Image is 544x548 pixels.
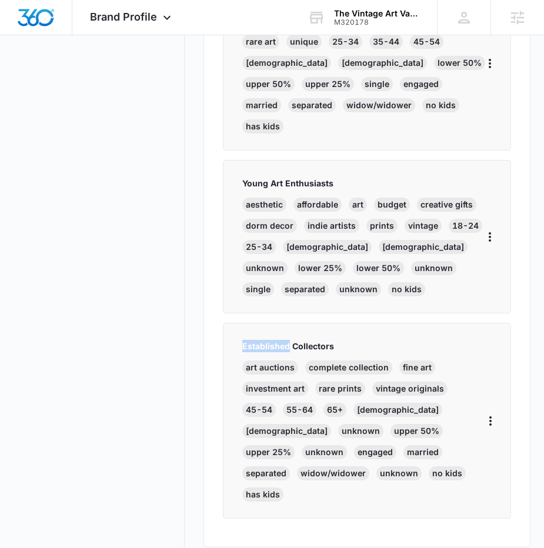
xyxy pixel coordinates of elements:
[488,228,492,246] button: More
[302,445,347,459] div: unknown
[242,382,308,396] div: investment art
[315,382,365,396] div: rare prints
[242,35,279,49] div: rare art
[434,56,485,70] div: lower 50%
[242,360,298,375] div: art auctions
[349,198,367,212] div: art
[488,412,493,430] button: More
[242,77,295,91] div: upper 50%
[353,403,442,417] div: [DEMOGRAPHIC_DATA]
[242,340,488,352] p: Established Collectors
[429,466,466,480] div: no kids
[372,382,448,396] div: vintage originals
[242,261,288,275] div: unknown
[422,98,459,112] div: no kids
[379,240,468,254] div: [DEMOGRAPHIC_DATA]
[405,219,442,233] div: vintage
[293,198,342,212] div: affordable
[417,198,476,212] div: creative gifts
[242,445,295,459] div: upper 25%
[242,282,274,296] div: single
[302,77,354,91] div: upper 25%
[242,198,286,212] div: aesthetic
[410,35,443,49] div: 45-54
[366,219,398,233] div: prints
[242,403,276,417] div: 45-54
[288,98,336,112] div: separated
[369,35,403,49] div: 35-44
[374,198,410,212] div: budget
[449,219,482,233] div: 18-24
[329,35,362,49] div: 25-34
[338,424,383,438] div: unknown
[242,240,276,254] div: 25-34
[242,98,281,112] div: married
[242,177,488,189] p: Young Art Enthusiasts
[242,56,331,70] div: [DEMOGRAPHIC_DATA]
[304,219,359,233] div: indie artists
[242,219,297,233] div: dorm decor
[283,403,316,417] div: 55-64
[391,424,443,438] div: upper 50%
[411,261,456,275] div: unknown
[334,18,420,26] div: account id
[403,445,442,459] div: married
[242,487,283,502] div: has kids
[242,466,290,480] div: separated
[353,261,404,275] div: lower 50%
[295,261,346,275] div: lower 25%
[90,11,157,23] span: Brand Profile
[488,54,492,73] button: More
[242,119,283,133] div: has kids
[400,77,442,91] div: engaged
[281,282,329,296] div: separated
[334,9,420,18] div: account name
[361,77,393,91] div: single
[305,360,392,375] div: complete collection
[283,240,372,254] div: [DEMOGRAPHIC_DATA]
[297,466,369,480] div: widow/widower
[388,282,425,296] div: no kids
[242,424,331,438] div: [DEMOGRAPHIC_DATA]
[336,282,381,296] div: unknown
[399,360,435,375] div: fine art
[354,445,396,459] div: engaged
[376,466,422,480] div: unknown
[323,403,346,417] div: 65+
[343,98,415,112] div: widow/widower
[338,56,427,70] div: [DEMOGRAPHIC_DATA]
[286,35,322,49] div: unique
